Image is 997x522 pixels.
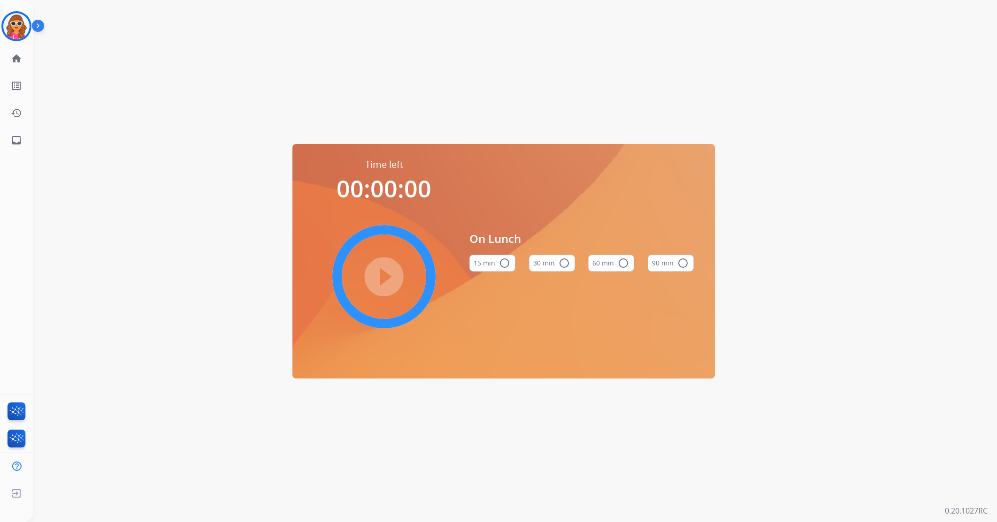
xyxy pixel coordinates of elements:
button: 15 min [469,255,515,272]
mat-icon: radio_button_unchecked [677,257,689,269]
mat-icon: home [11,53,22,64]
mat-icon: inbox [11,135,22,146]
mat-icon: list_alt [11,80,22,91]
button: 30 min [529,255,575,272]
mat-icon: radio_button_unchecked [499,257,510,269]
mat-icon: radio_button_unchecked [618,257,629,269]
button: 60 min [588,255,634,272]
mat-icon: radio_button_unchecked [559,257,570,269]
span: 00:00:00 [337,173,431,204]
span: Time left [365,158,403,171]
p: 0.20.1027RC [945,505,988,516]
img: avatar [3,13,30,39]
button: 90 min [648,255,694,272]
mat-icon: history [11,107,22,119]
span: On Lunch [469,230,694,247]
